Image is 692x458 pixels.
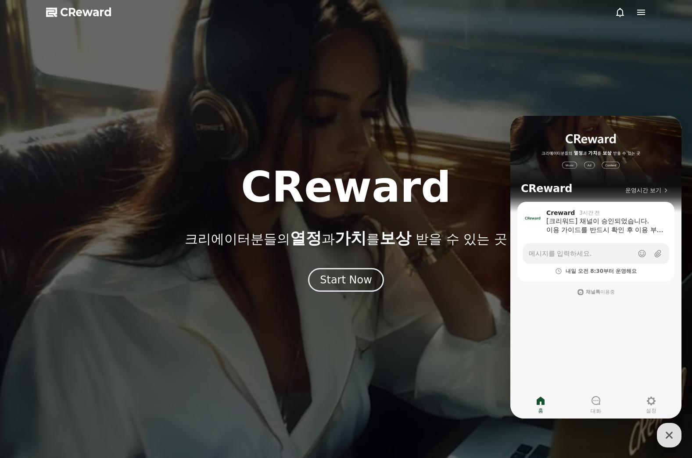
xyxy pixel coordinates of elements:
span: CReward [60,5,112,19]
div: Start Now [320,273,372,287]
a: Start Now [308,277,384,285]
span: 가치 [335,229,366,247]
span: 열정 [290,229,322,247]
a: CReward [46,5,112,19]
button: Start Now [308,268,384,292]
iframe: Channel chat [510,116,681,419]
span: 보상 [380,229,411,247]
p: 크리에이터분들의 과 를 받을 수 있는 곳 [185,229,507,247]
h1: CReward [241,166,451,208]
